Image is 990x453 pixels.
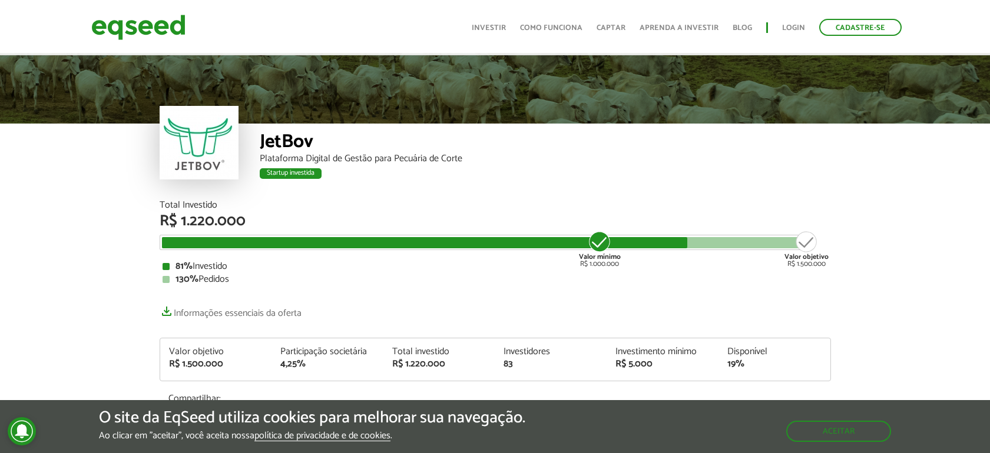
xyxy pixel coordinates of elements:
[819,19,902,36] a: Cadastre-se
[727,359,822,369] div: 19%
[784,230,829,268] div: R$ 1.500.000
[472,24,506,32] a: Investir
[578,230,622,268] div: R$ 1.000.000
[260,154,831,164] div: Plataforma Digital de Gestão para Pecuária de Corte
[260,132,831,154] div: JetBov
[99,409,525,427] h5: O site da EqSeed utiliza cookies para melhorar sua navegação.
[280,347,375,357] div: Participação societária
[640,24,719,32] a: Aprenda a investir
[169,347,263,357] div: Valor objetivo
[160,214,831,229] div: R$ 1.220.000
[615,347,710,357] div: Investimento mínimo
[782,24,805,32] a: Login
[784,251,829,262] strong: Valor objetivo
[579,251,621,262] strong: Valor mínimo
[616,393,822,417] a: Falar com a EqSeed
[392,347,486,357] div: Total investido
[176,258,193,274] strong: 81%
[160,201,831,210] div: Total Investido
[504,359,598,369] div: 83
[176,271,198,287] strong: 130%
[727,347,822,357] div: Disponível
[169,359,263,369] div: R$ 1.500.000
[786,421,891,442] button: Aceitar
[392,359,486,369] div: R$ 1.220.000
[254,431,390,441] a: política de privacidade e de cookies
[163,262,828,271] div: Investido
[520,24,582,32] a: Como funciona
[99,430,525,441] p: Ao clicar em "aceitar", você aceita nossa .
[91,12,186,43] img: EqSeed
[280,359,375,369] div: 4,25%
[163,275,828,284] div: Pedidos
[597,24,625,32] a: Captar
[733,24,752,32] a: Blog
[504,347,598,357] div: Investidores
[168,393,598,404] p: Compartilhar:
[160,302,302,318] a: Informações essenciais da oferta
[615,359,710,369] div: R$ 5.000
[260,168,322,179] div: Startup investida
